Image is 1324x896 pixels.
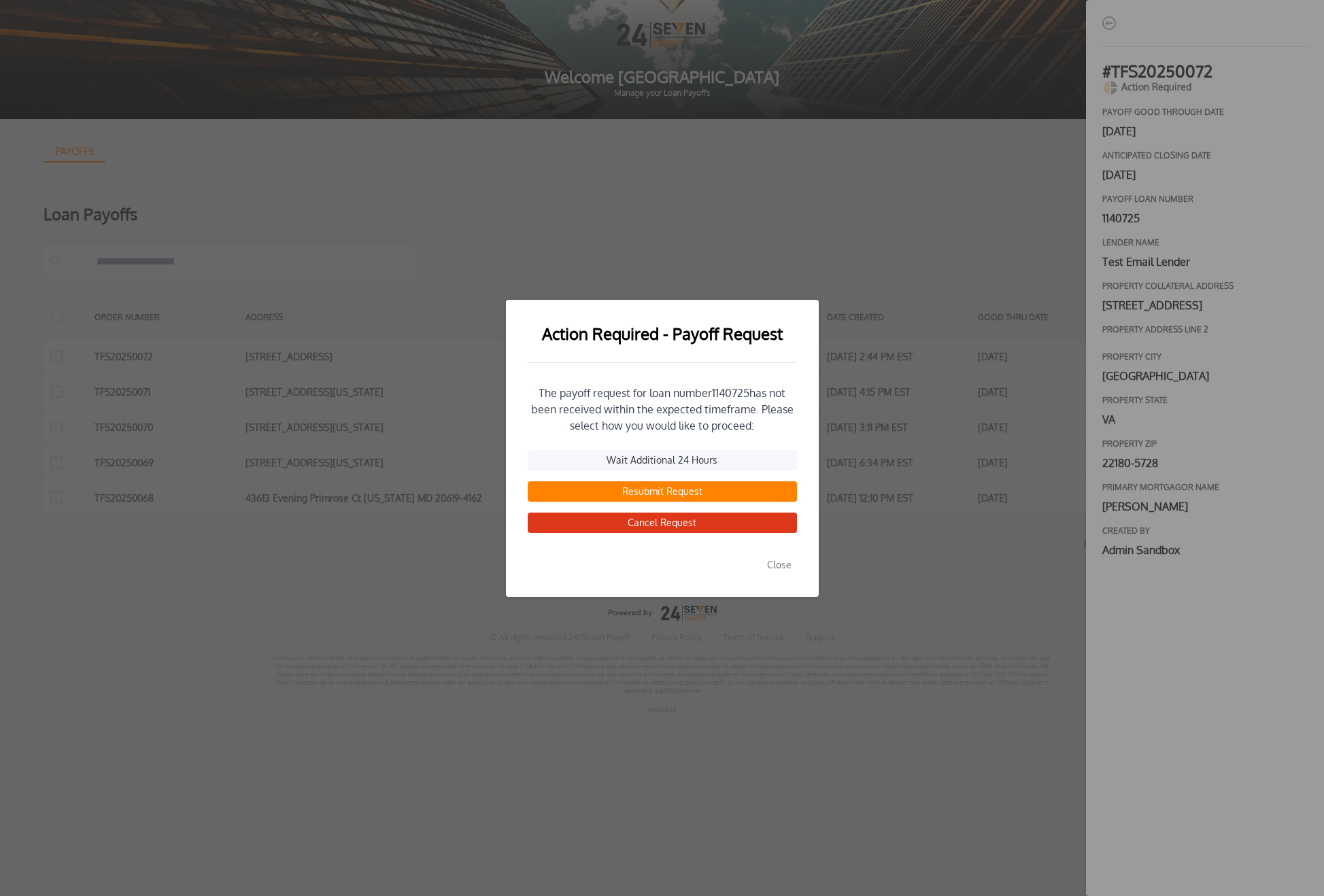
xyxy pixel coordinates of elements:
[528,481,797,502] button: Resubmit Request
[506,300,819,597] button: Action Required - Payoff RequestThe payoff request for loan number1140725has not been received wi...
[528,450,797,470] button: Wait Additional 24 Hours
[528,513,797,533] button: Cancel Request
[528,322,797,346] h1: Action Required - Payoff Request
[762,555,797,575] button: Close
[528,385,797,434] p: The payoff request for loan number 1140725 has not been received within the expected timeframe. P...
